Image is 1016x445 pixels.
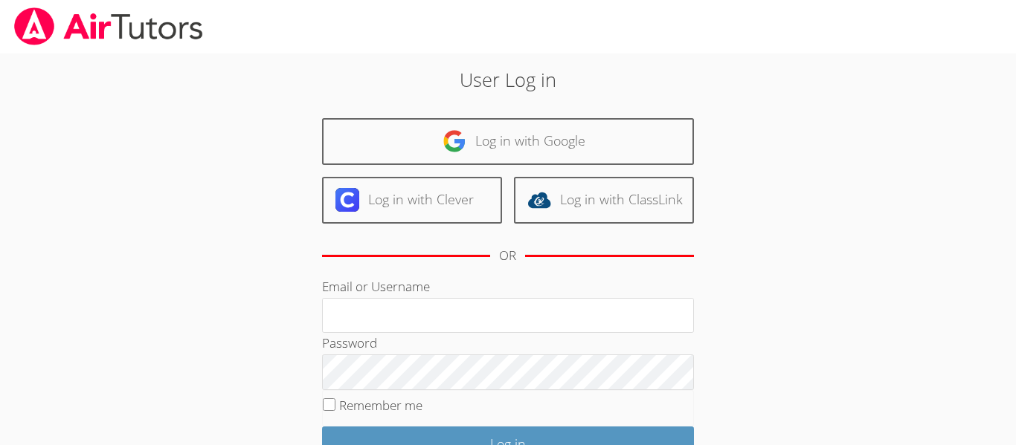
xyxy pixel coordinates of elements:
h2: User Log in [234,65,782,94]
img: airtutors_banner-c4298cdbf04f3fff15de1276eac7730deb9818008684d7c2e4769d2f7ddbe033.png [13,7,205,45]
label: Password [322,334,377,351]
label: Email or Username [322,278,430,295]
label: Remember me [339,397,422,414]
a: Log in with ClassLink [514,177,694,224]
div: OR [499,245,516,267]
img: classlink-logo-d6bb404cc1216ec64c9a2012d9dc4662098be43eaf13dc465df04b49fa7ab582.svg [527,188,551,212]
img: google-logo-50288ca7cdecda66e5e0955fdab243c47b7ad437acaf1139b6f446037453330a.svg [443,129,466,153]
a: Log in with Clever [322,177,502,224]
a: Log in with Google [322,118,694,165]
img: clever-logo-6eab21bc6e7a338710f1a6ff85c0baf02591cd810cc4098c63d3a4b26e2feb20.svg [335,188,359,212]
